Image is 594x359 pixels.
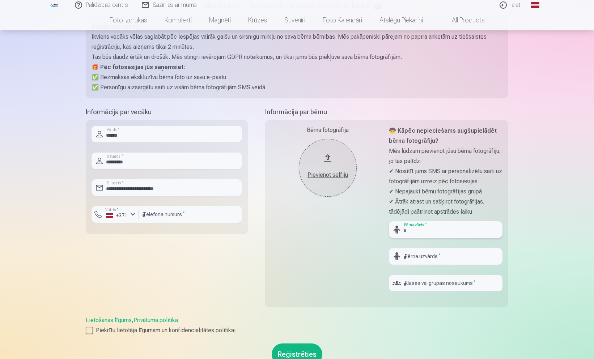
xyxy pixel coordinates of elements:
[92,52,502,62] p: Tas būs daudz ērtāk un drošāk. Mēs stingri ievērojam GDPR noteikumus, un tikai jums būs piekļuve ...
[92,32,502,52] p: Ikviens vecāks vēlas saglabāt pēc iespējas vairāk gaišu un sirsnīgu mirkļu no sava bērna bērnības...
[101,10,156,30] a: Foto izdrukas
[299,139,357,197] button: Pievienot selfiju
[371,10,432,30] a: Atslēgu piekariņi
[389,166,502,187] p: ✔ Nosūtīt jums SMS ar personalizētu saiti uz fotogrāfijām uzreiz pēc fotosesijas
[86,107,248,117] h5: Informācija par vecāku
[106,212,128,219] div: +371
[432,10,493,30] a: All products
[50,3,58,7] img: /fa1
[92,64,185,70] strong: 🎁 Pēc fotosesijas jūs saņemsiet:
[92,72,502,82] p: ✅ Bezmaksas ekskluzīvu bērna foto uz savu e-pastu
[276,10,314,30] a: Suvenīri
[92,82,502,93] p: ✅ Personīgu aizsargātu saiti uz visām bērna fotogrāfijām SMS veidā
[86,316,508,335] div: ,
[103,207,121,213] label: Valsts
[156,10,200,30] a: Komplekti
[389,197,502,217] p: ✔ Ātrāk atrast un sašķirot fotogrāfijas, tādējādi paātrinot apstrādes laiku
[271,126,385,134] div: Bērna fotogrāfija
[200,10,239,30] a: Magnēti
[239,10,276,30] a: Krūzes
[86,326,508,335] label: Piekrītu lietotāja līgumam un konfidencialitātes politikai
[306,171,349,179] div: Pievienot selfiju
[314,10,371,30] a: Foto kalendāri
[389,146,502,166] p: Mēs lūdzam pievienot jūsu bērna fotogrāfiju, jo tas palīdz:
[92,206,139,223] button: Valsts*+371
[389,187,502,197] p: ✔ Nepajaukt bērnu fotogrāfijas grupā
[133,317,178,324] a: Privātuma politika
[389,127,497,144] strong: 🧒 Kāpēc nepieciešams augšupielādēt bērna fotogrāfiju?
[265,107,508,117] h5: Informācija par bērnu
[86,317,132,324] a: Lietošanas līgums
